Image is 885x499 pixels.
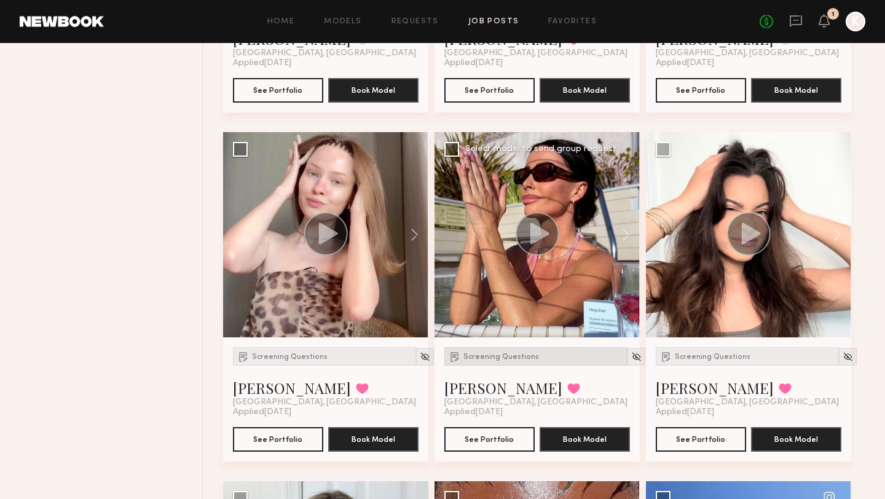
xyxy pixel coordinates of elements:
[656,58,841,68] div: Applied [DATE]
[540,78,630,103] button: Book Model
[751,433,841,444] a: Book Model
[233,407,419,417] div: Applied [DATE]
[540,433,630,444] a: Book Model
[751,427,841,452] button: Book Model
[656,78,746,103] button: See Portfolio
[328,84,419,95] a: Book Model
[465,145,616,154] div: Select model to send group request
[328,427,419,452] button: Book Model
[444,407,630,417] div: Applied [DATE]
[324,18,361,26] a: Models
[656,427,746,452] button: See Portfolio
[548,18,597,26] a: Favorites
[391,18,439,26] a: Requests
[328,78,419,103] button: Book Model
[252,353,328,361] span: Screening Questions
[449,350,461,363] img: Submission Icon
[444,49,627,58] span: [GEOGRAPHIC_DATA], [GEOGRAPHIC_DATA]
[468,18,519,26] a: Job Posts
[233,78,323,103] button: See Portfolio
[444,398,627,407] span: [GEOGRAPHIC_DATA], [GEOGRAPHIC_DATA]
[237,350,250,363] img: Submission Icon
[656,398,839,407] span: [GEOGRAPHIC_DATA], [GEOGRAPHIC_DATA]
[751,84,841,95] a: Book Model
[328,433,419,444] a: Book Model
[420,352,430,362] img: Unhide Model
[463,353,539,361] span: Screening Questions
[233,58,419,68] div: Applied [DATE]
[233,49,416,58] span: [GEOGRAPHIC_DATA], [GEOGRAPHIC_DATA]
[675,353,750,361] span: Screening Questions
[233,427,323,452] button: See Portfolio
[843,352,853,362] img: Unhide Model
[233,378,351,398] a: [PERSON_NAME]
[444,427,535,452] button: See Portfolio
[631,352,642,362] img: Unhide Model
[656,407,841,417] div: Applied [DATE]
[444,78,535,103] button: See Portfolio
[444,378,562,398] a: [PERSON_NAME]
[540,84,630,95] a: Book Model
[656,49,839,58] span: [GEOGRAPHIC_DATA], [GEOGRAPHIC_DATA]
[444,58,630,68] div: Applied [DATE]
[751,78,841,103] button: Book Model
[846,12,865,31] a: K
[267,18,295,26] a: Home
[832,11,835,18] div: 1
[660,350,672,363] img: Submission Icon
[656,378,774,398] a: [PERSON_NAME]
[233,398,416,407] span: [GEOGRAPHIC_DATA], [GEOGRAPHIC_DATA]
[540,427,630,452] button: Book Model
